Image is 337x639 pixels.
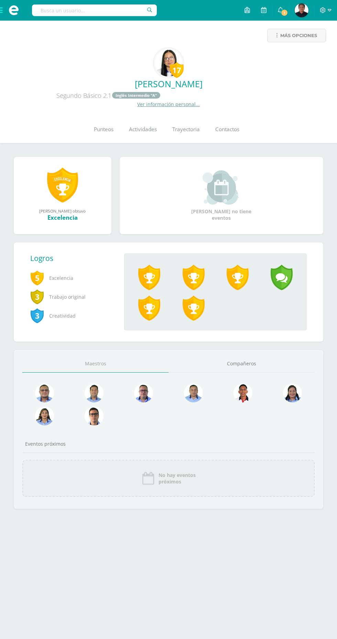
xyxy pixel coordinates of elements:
[184,384,203,402] img: 2efff582389d69505e60b50fc6d5bd41.png
[164,116,207,143] a: Trayectoria
[280,29,317,42] span: Más opciones
[137,101,200,107] a: Ver información personal...
[134,384,153,402] img: 30ea9b988cec0d4945cca02c4e803e5a.png
[233,384,252,402] img: 89a3ce4a01dc90e46980c51de3177516.png
[203,170,240,205] img: event_small.png
[281,9,288,16] span: 1
[94,126,113,133] span: Punteos
[35,384,54,402] img: 99962f3fa423c9b8099341731b303440.png
[187,170,256,221] div: [PERSON_NAME] no tiene eventos
[215,126,239,133] span: Contactos
[21,214,105,221] div: Excelencia
[6,78,331,90] a: [PERSON_NAME]
[22,355,168,373] a: Maestros
[35,407,54,425] img: 72fdff6db23ea16c182e3ba03ce826f1.png
[159,472,196,485] span: No hay eventos próximos
[32,4,157,16] input: Busca un usuario...
[155,49,182,77] img: 7d2f62ba755963e5eaa5f479f8bbba18.png
[85,407,104,425] img: b3275fa016b95109afc471d3b448d7ac.png
[267,29,326,42] a: Más opciones
[30,253,119,263] div: Logros
[6,90,212,101] div: Segundo Básico 2.1
[168,355,315,373] a: Compañeros
[30,306,113,325] span: Creatividad
[141,471,155,485] img: event_icon.png
[112,92,160,99] a: Inglés Intermedio "A"
[30,308,44,323] span: 3
[85,384,104,402] img: 2ac039123ac5bd71a02663c3aa063ac8.png
[172,126,200,133] span: Trayectoria
[86,116,121,143] a: Punteos
[295,3,308,17] img: dfb2445352bbaa30de7fa1c39f03f7f6.png
[21,208,105,214] div: [PERSON_NAME] obtuvo
[121,116,164,143] a: Actividades
[30,289,44,305] span: 3
[207,116,247,143] a: Contactos
[30,270,44,286] span: 5
[30,287,113,306] span: Trabajo original
[129,126,157,133] span: Actividades
[22,441,315,447] div: Eventos próximos
[283,384,302,402] img: 4a7f7f1a360f3d8e2a3425f4c4febaf9.png
[170,62,184,78] div: 17
[30,269,113,287] span: Excelencia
